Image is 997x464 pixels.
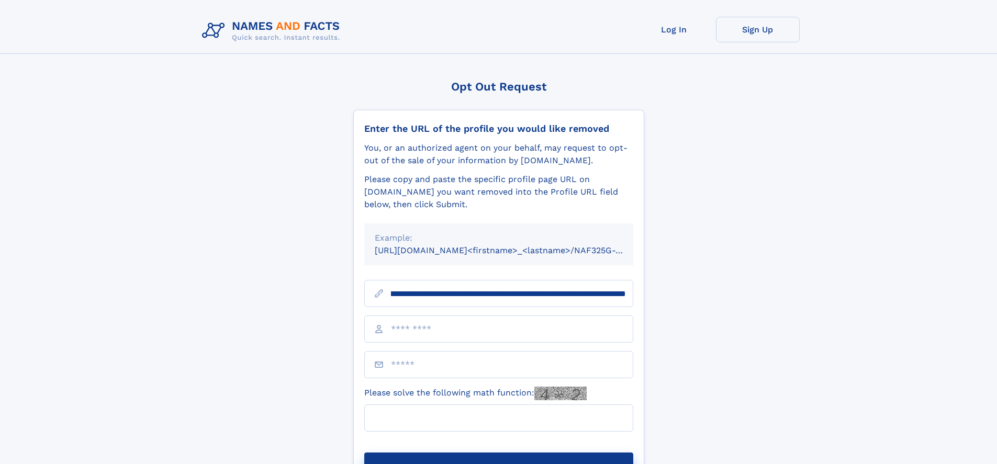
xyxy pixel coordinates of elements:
[364,123,633,134] div: Enter the URL of the profile you would like removed
[375,245,653,255] small: [URL][DOMAIN_NAME]<firstname>_<lastname>/NAF325G-xxxxxxxx
[364,142,633,167] div: You, or an authorized agent on your behalf, may request to opt-out of the sale of your informatio...
[716,17,800,42] a: Sign Up
[364,387,587,400] label: Please solve the following math function:
[632,17,716,42] a: Log In
[364,173,633,211] div: Please copy and paste the specific profile page URL on [DOMAIN_NAME] you want removed into the Pr...
[353,80,644,93] div: Opt Out Request
[375,232,623,244] div: Example:
[198,17,349,45] img: Logo Names and Facts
